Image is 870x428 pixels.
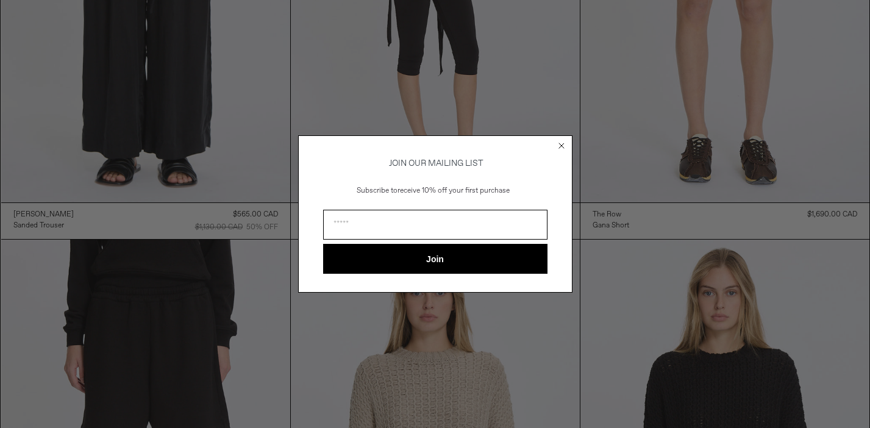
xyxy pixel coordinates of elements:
[323,244,547,274] button: Join
[555,140,568,152] button: Close dialog
[387,158,483,169] span: JOIN OUR MAILING LIST
[398,186,510,196] span: receive 10% off your first purchase
[323,210,547,240] input: Email
[357,186,398,196] span: Subscribe to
